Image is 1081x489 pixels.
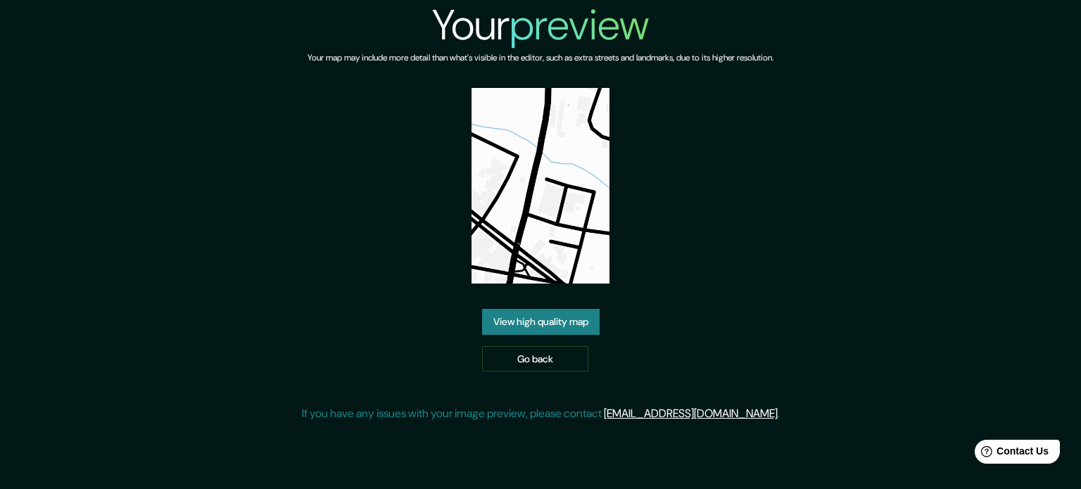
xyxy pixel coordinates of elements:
a: Go back [482,346,588,372]
img: created-map-preview [472,88,610,284]
iframe: Help widget launcher [956,434,1066,474]
a: [EMAIL_ADDRESS][DOMAIN_NAME] [604,406,778,421]
h6: Your map may include more detail than what's visible in the editor, such as extra streets and lan... [308,51,773,65]
p: If you have any issues with your image preview, please contact . [302,405,780,422]
a: View high quality map [482,309,600,335]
